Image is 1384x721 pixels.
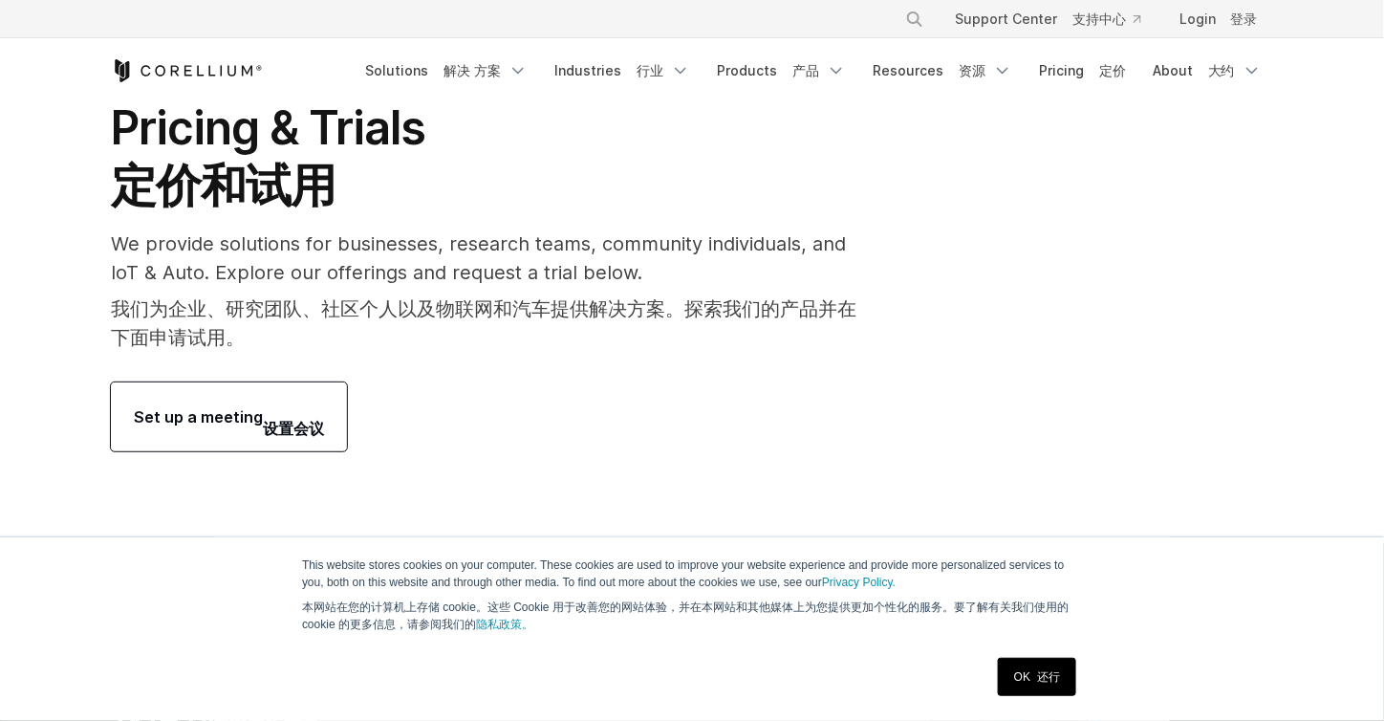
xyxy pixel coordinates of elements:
[705,54,857,88] a: Products
[861,54,1024,88] a: Resources
[1037,670,1060,684] font: 还行
[476,618,533,631] a: 隐私政策。
[111,59,263,82] a: Corellium Home
[354,54,539,88] a: Solutions
[637,62,663,78] font: 行业
[897,2,932,36] button: Search
[1208,62,1235,78] font: 大约
[111,157,335,213] font: 定价和试用
[134,394,324,440] span: Set up a meeting
[1027,54,1137,88] a: Pricing
[111,229,873,352] p: We provide solutions for businesses, research teams, community individuals, and IoT & Auto. Explo...
[1164,2,1273,36] a: Login
[263,419,324,438] font: 设置会议
[1141,54,1273,88] a: About
[354,54,1273,88] div: Navigation Menu
[302,557,1082,641] p: This website stores cookies on your computer. These cookies are used to improve your website expe...
[940,2,1157,36] a: Support Center
[882,2,1273,36] div: Navigation Menu
[822,576,896,589] a: Privacy Policy.
[1072,11,1126,27] font: 支持中心
[111,99,873,214] h1: Pricing & Trials
[792,62,819,78] font: 产品
[111,297,856,349] font: 我们为企业、研究团队、社区个人以及物联网和汽车提供解决方案。探索我们的产品并在下面申请试用。
[543,54,702,88] a: Industries
[1099,62,1126,78] font: 定价
[998,658,1076,696] a: OK 还行
[1231,11,1258,27] font: 登录
[959,62,985,78] font: 资源
[443,62,501,78] font: 解决 方案
[302,601,1069,631] font: 本网站在您的计算机上存储 cookie。这些 Cookie 用于改善您的网站体验，并在本网站和其他媒体上为您提供更加个性化的服务。要了解有关我们使用的 cookie 的更多信息，请参阅我们的
[111,382,347,451] a: Set up a meeting 设置会议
